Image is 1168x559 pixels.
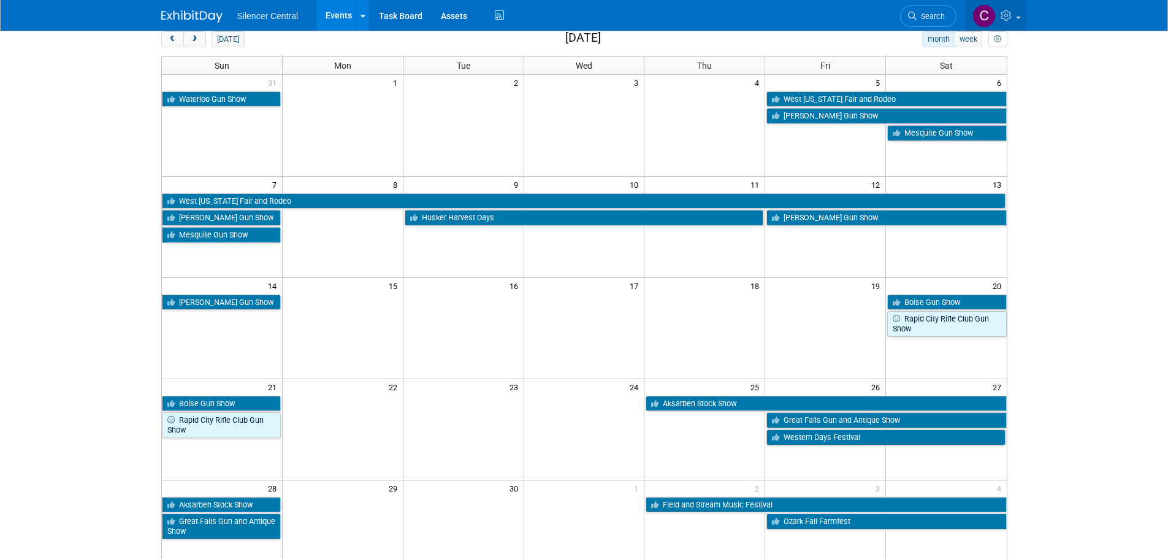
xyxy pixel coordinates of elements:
span: 24 [628,379,644,395]
a: Great Falls Gun and Antique Show [162,514,281,539]
img: Cade Cox [972,4,996,28]
span: 4 [996,480,1007,496]
span: 17 [628,278,644,293]
a: Aksarben Stock Show [646,396,1006,412]
span: 19 [870,278,885,293]
span: 13 [991,177,1007,192]
span: 30 [508,480,524,496]
span: 22 [387,379,403,395]
span: 23 [508,379,524,395]
a: Boise Gun Show [162,396,281,412]
a: Mesquite Gun Show [162,227,281,243]
span: Sat [940,61,953,71]
span: Sun [215,61,229,71]
span: 14 [267,278,282,293]
a: [PERSON_NAME] Gun Show [766,210,1006,226]
a: Mesquite Gun Show [887,125,1006,141]
a: West [US_STATE] Fair and Rodeo [162,193,1006,209]
a: Aksarben Stock Show [162,497,281,513]
a: West [US_STATE] Fair and Rodeo [766,91,1006,107]
span: 28 [267,480,282,496]
span: 29 [387,480,403,496]
a: Rapid City Rifle Club Gun Show [162,412,281,438]
span: 8 [392,177,403,192]
button: myCustomButton [988,31,1007,47]
span: 20 [991,278,1007,293]
a: Western Days Festival [766,430,1005,445]
span: 26 [870,379,885,395]
a: Ozark Fall Farmfest [766,514,1006,530]
span: 3 [874,480,885,496]
a: Search [900,6,956,27]
span: 25 [749,379,765,395]
span: Thu [697,61,712,71]
span: 18 [749,278,765,293]
span: 7 [271,177,282,192]
span: 16 [508,278,524,293]
button: week [954,31,982,47]
span: Silencer Central [237,11,299,21]
i: Personalize Calendar [994,36,1002,44]
a: [PERSON_NAME] Gun Show [766,108,1006,124]
a: Great Falls Gun and Antique Show [766,412,1006,428]
span: 21 [267,379,282,395]
span: 1 [392,75,403,90]
span: 31 [267,75,282,90]
span: 3 [633,75,644,90]
a: Husker Harvest Days [405,210,764,226]
a: Field and Stream Music Festival [646,497,1006,513]
button: [DATE] [212,31,244,47]
a: Waterloo Gun Show [162,91,281,107]
button: next [183,31,206,47]
span: 11 [749,177,765,192]
span: 4 [754,75,765,90]
span: Tue [457,61,470,71]
span: 2 [754,480,765,496]
span: 9 [513,177,524,192]
span: 10 [628,177,644,192]
span: 1 [633,480,644,496]
a: Boise Gun Show [887,295,1006,310]
a: [PERSON_NAME] Gun Show [162,210,281,226]
img: ExhibitDay [161,10,223,23]
button: month [922,31,955,47]
span: 15 [387,278,403,293]
span: 6 [996,75,1007,90]
span: 2 [513,75,524,90]
span: 5 [874,75,885,90]
span: 27 [991,379,1007,395]
span: Search [917,12,945,21]
h2: [DATE] [565,31,601,45]
span: Mon [334,61,351,71]
a: [PERSON_NAME] Gun Show [162,295,281,310]
span: Fri [820,61,830,71]
span: Wed [576,61,592,71]
span: 12 [870,177,885,192]
a: Rapid City Rifle Club Gun Show [887,311,1006,336]
button: prev [161,31,184,47]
